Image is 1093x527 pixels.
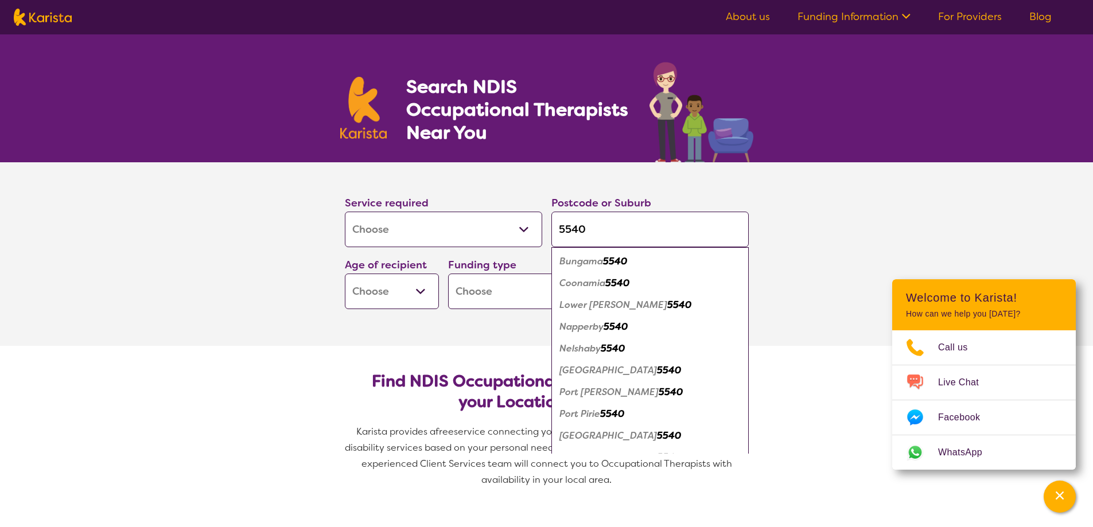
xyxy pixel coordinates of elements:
em: Port [PERSON_NAME] [559,386,659,398]
span: Call us [938,339,982,356]
h2: Welcome to Karista! [906,291,1062,305]
label: Postcode or Suburb [551,196,651,210]
label: Service required [345,196,429,210]
span: Karista provides a [356,425,435,438]
div: Coonamia 5540 [557,272,743,294]
div: Port Davis 5540 [557,381,743,403]
span: Facebook [938,409,994,426]
div: Lower Broughton 5540 [557,294,743,316]
input: Type [551,212,749,247]
label: Funding type [448,258,516,272]
div: Bungama 5540 [557,251,743,272]
a: Funding Information [798,10,911,24]
p: How can we help you [DATE]? [906,309,1062,319]
em: [GEOGRAPHIC_DATA] [559,364,657,376]
em: 5540 [657,364,681,376]
em: Lower [PERSON_NAME] [559,299,667,311]
div: Port Pirie South 5540 [557,425,743,447]
a: For Providers [938,10,1002,24]
em: 5540 [657,430,681,442]
img: Karista logo [340,77,387,139]
img: Karista logo [14,9,72,26]
em: 5540 [601,342,625,354]
span: Live Chat [938,374,993,391]
ul: Choose channel [892,330,1076,470]
a: About us [726,10,770,24]
button: Channel Menu [1044,481,1076,513]
div: Channel Menu [892,279,1076,470]
span: WhatsApp [938,444,996,461]
a: Blog [1029,10,1052,24]
em: Nelshaby [559,342,601,354]
em: 5540 [605,277,629,289]
div: Port Pirie West 5540 [557,447,743,469]
em: Coonamia [559,277,605,289]
em: Port Pirie [559,408,600,420]
em: Bungama [559,255,603,267]
em: 5540 [667,299,691,311]
em: Napperby [559,321,604,333]
em: [GEOGRAPHIC_DATA] [559,451,657,463]
em: 5540 [604,321,628,333]
span: service connecting you with Occupational Therapists and other disability services based on your p... [345,425,751,486]
div: Pirie East 5540 [557,360,743,381]
em: 5540 [600,408,624,420]
h1: Search NDIS Occupational Therapists Near You [406,75,629,144]
a: Web link opens in a new tab. [892,435,1076,470]
h2: Find NDIS Occupational Therapists based on your Location & Needs [354,371,740,412]
div: Napperby 5540 [557,316,743,338]
em: [GEOGRAPHIC_DATA] [559,430,657,442]
em: 5540 [603,255,627,267]
div: Port Pirie 5540 [557,403,743,425]
span: free [435,425,454,438]
em: 5540 [657,451,681,463]
label: Age of recipient [345,258,427,272]
img: occupational-therapy [649,62,753,162]
div: Nelshaby 5540 [557,338,743,360]
em: 5540 [659,386,683,398]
